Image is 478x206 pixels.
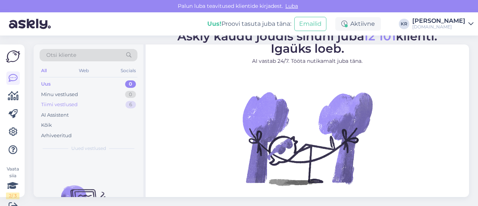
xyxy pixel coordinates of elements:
[283,3,300,9] span: Luba
[125,91,136,98] div: 0
[294,17,326,31] button: Emailid
[177,29,437,56] span: Askly kaudu jõudis sinuni juba klienti. Igaüks loeb.
[207,20,221,27] b: Uus!
[41,101,78,108] div: Tiimi vestlused
[6,50,20,62] img: Askly Logo
[119,66,137,76] div: Socials
[412,24,465,30] div: [DOMAIN_NAME]
[399,19,409,29] div: KR
[177,57,437,65] p: AI vastab 24/7. Tööta nutikamalt juba täna.
[41,111,69,119] div: AI Assistent
[240,71,375,206] img: No Chat active
[125,80,136,88] div: 0
[335,17,381,31] div: Aktiivne
[6,166,19,199] div: Vaata siia
[207,19,291,28] div: Proovi tasuta juba täna:
[412,18,465,24] div: [PERSON_NAME]
[412,18,474,30] a: [PERSON_NAME][DOMAIN_NAME]
[41,122,52,129] div: Kõik
[125,101,136,108] div: 6
[41,91,78,98] div: Minu vestlused
[77,66,90,76] div: Web
[6,193,19,199] div: 2 / 3
[364,29,396,43] span: 12 101
[41,132,72,139] div: Arhiveeritud
[46,51,76,59] span: Otsi kliente
[40,66,48,76] div: All
[41,80,51,88] div: Uus
[71,145,106,152] span: Uued vestlused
